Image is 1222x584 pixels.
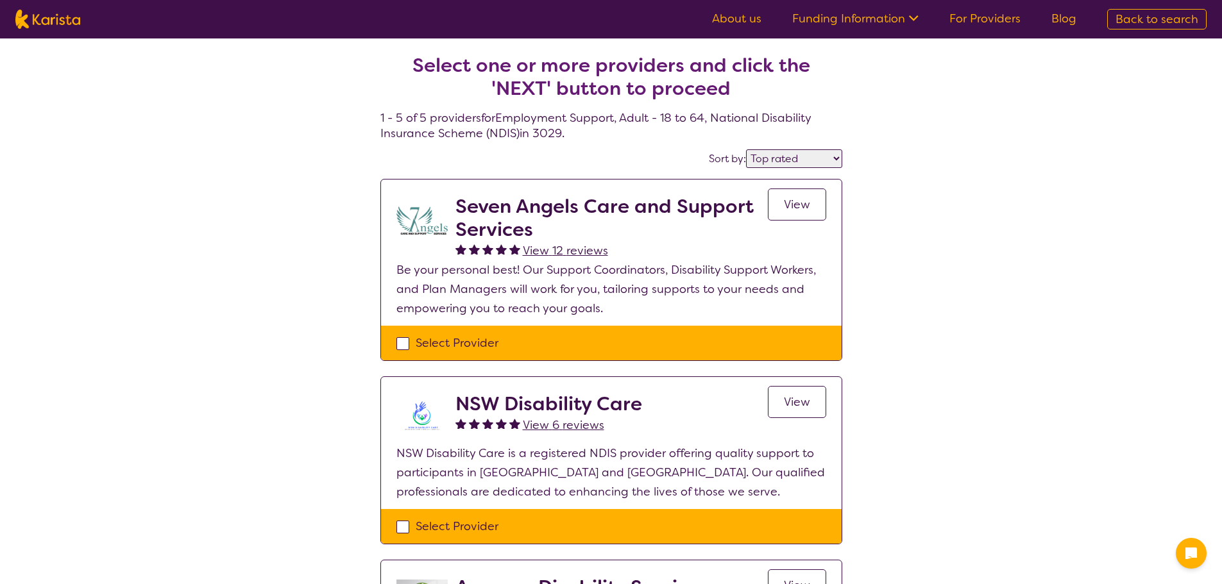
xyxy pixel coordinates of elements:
[482,244,493,254] img: fullstar
[768,386,826,418] a: View
[792,11,919,26] a: Funding Information
[509,418,520,429] img: fullstar
[455,418,466,429] img: fullstar
[784,394,810,410] span: View
[469,244,480,254] img: fullstar
[396,195,448,246] img: lugdbhoacugpbhbgex1l.png
[496,418,507,429] img: fullstar
[396,54,827,100] h2: Select one or more providers and click the 'NEXT' button to proceed
[523,241,608,260] a: View 12 reviews
[709,152,746,165] label: Sort by:
[523,243,608,258] span: View 12 reviews
[396,260,826,318] p: Be your personal best! Our Support Coordinators, Disability Support Workers, and Plan Managers wi...
[469,418,480,429] img: fullstar
[509,244,520,254] img: fullstar
[15,10,80,29] img: Karista logo
[784,197,810,212] span: View
[1107,9,1207,29] a: Back to search
[496,244,507,254] img: fullstar
[768,188,826,221] a: View
[523,415,604,435] a: View 6 reviews
[380,23,842,141] h4: 1 - 5 of 5 providers for Employment Support , Adult - 18 to 64 , National Disability Insurance Sc...
[712,11,761,26] a: About us
[1051,11,1076,26] a: Blog
[455,392,642,415] h2: NSW Disability Care
[455,195,768,241] h2: Seven Angels Care and Support Services
[396,444,826,501] p: NSW Disability Care is a registered NDIS provider offering quality support to participants in [GE...
[949,11,1021,26] a: For Providers
[455,244,466,254] img: fullstar
[1116,12,1198,27] span: Back to search
[482,418,493,429] img: fullstar
[396,392,448,444] img: fifdclh21cdpqh6n8vkb.png
[523,417,604,433] span: View 6 reviews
